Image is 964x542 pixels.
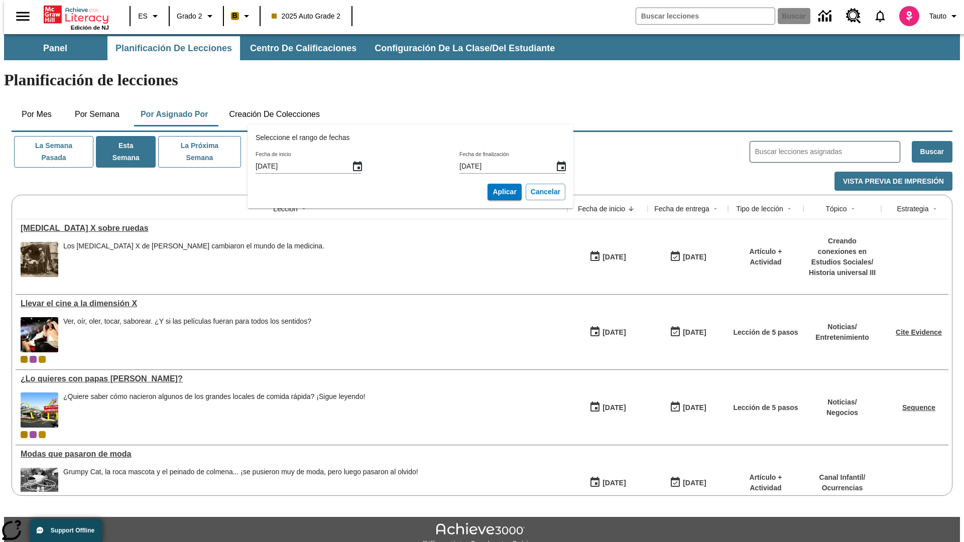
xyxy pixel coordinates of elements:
button: Planificación de lecciones [107,36,240,60]
h2: Seleccione el rango de fechas [256,132,565,143]
label: Fecha de inicio [256,151,291,158]
button: Support Offline [30,519,102,542]
button: Por semana [67,102,128,126]
div: [DATE] [602,477,626,489]
button: Abrir el menú lateral [8,2,38,31]
button: Esta semana [96,136,156,168]
button: Lenguaje: ES, Selecciona un idioma [134,7,166,25]
div: Fecha de inicio [578,204,625,214]
span: B [232,10,237,22]
p: Historia universal III [808,267,876,278]
button: La semana pasada [14,136,93,168]
button: Panel [5,36,105,60]
span: ¿Quiere saber cómo nacieron algunos de los grandes locales de comida rápida? ¡Sigue leyendo! [63,392,366,428]
a: Notificaciones [867,3,893,29]
label: Fecha de finalización [459,151,509,158]
button: 07/26/25: Primer día en que estuvo disponible la lección [586,398,629,417]
button: 06/30/26: Último día en que podrá accederse la lección [666,473,709,492]
div: [DATE] [602,326,626,339]
div: Los [MEDICAL_DATA] X de [PERSON_NAME] cambiaron el mundo de la medicina. [63,242,324,250]
div: [DATE] [683,326,706,339]
button: Fecha de inicio, Selecciona una fecha, agosto 17, 2025, Seleccionada [347,157,368,177]
div: [DATE] [683,251,706,263]
a: Centro de información [812,3,840,30]
a: Modas que pasaron de moda, Lecciones [21,450,562,459]
div: Estrategia [897,204,928,214]
p: Artículo + Actividad [733,472,798,493]
div: Ver, oír, oler, tocar, saborear. ¿Y si las películas fueran para todos los sentidos? [63,317,311,352]
button: 08/18/25: Primer día en que estuvo disponible la lección [586,323,629,342]
p: Creando conexiones en Estudios Sociales / [808,236,876,267]
div: New 2025 class [39,356,46,363]
div: Portada [44,4,109,31]
button: 08/20/25: Último día en que podrá accederse la lección [666,247,709,266]
button: Sort [783,203,795,215]
button: Centro de calificaciones [242,36,365,60]
a: Rayos X sobre ruedas, Lecciones [21,224,562,233]
div: Rayos X sobre ruedas [21,224,562,233]
span: Support Offline [51,527,94,534]
div: Tópico [825,204,847,214]
div: Lección [273,204,297,214]
button: Sort [298,203,310,215]
p: Noticias / [815,322,869,332]
span: ES [138,11,148,22]
img: Foto en blanco y negro de dos personas uniformadas colocando a un hombre en una máquina de rayos ... [21,242,58,277]
button: Escoja un nuevo avatar [893,3,925,29]
div: Clase actual [21,431,28,438]
button: 07/03/26: Último día en que podrá accederse la lección [666,398,709,417]
span: Tauto [929,11,946,22]
p: Lección de 5 pasos [733,402,798,413]
div: Grumpy Cat, la roca mascota y el peinado de colmena... ¡se pusieron muy de moda, pero luego pasar... [63,468,418,503]
div: New 2025 class [39,431,46,438]
div: OL 2025 Auto Grade 3 [30,431,37,438]
div: Subbarra de navegación [4,34,960,60]
img: Uno de los primeros locales de McDonald's, con el icónico letrero rojo y los arcos amarillos. [21,392,58,428]
a: Portada [44,5,109,25]
button: Buscar [912,141,952,163]
input: Buscar campo [636,8,775,24]
a: Llevar el cine a la dimensión X, Lecciones [21,299,562,308]
button: Creación de colecciones [221,102,328,126]
img: foto en blanco y negro de una chica haciendo girar unos hula-hulas en la década de 1950 [21,468,58,503]
div: ¿Quiere saber cómo nacieron algunos de los grandes locales de comida rápida? ¡Sigue leyendo! [63,392,366,401]
a: Centro de recursos, Se abrirá en una pestaña nueva. [840,3,867,30]
button: Boost El color de la clase es anaranjado claro. Cambiar el color de la clase. [227,7,257,25]
button: Fecha de finalización, Selecciona una fecha, agosto 23, 2025, Seleccionada [551,157,571,177]
button: Sort [625,203,637,215]
p: Negocios [826,408,858,418]
div: [DATE] [602,401,626,414]
div: [DATE] [683,401,706,414]
button: Sort [847,203,859,215]
button: Sort [709,203,721,215]
div: ¿Lo quieres con papas fritas? [21,374,562,383]
div: Subbarra de navegación [4,36,564,60]
span: Grado 2 [177,11,202,22]
div: Modas que pasaron de moda [21,450,562,459]
button: 08/24/25: Último día en que podrá accederse la lección [666,323,709,342]
a: Sequence [902,403,935,412]
div: Llevar el cine a la dimensión X [21,299,562,308]
div: [DATE] [683,477,706,489]
button: Sort [929,203,941,215]
h1: Planificación de lecciones [4,71,960,89]
p: Ocurrencias [819,483,866,493]
button: Configuración de la clase/del estudiante [367,36,563,60]
input: Buscar lecciones asignadas [755,145,900,159]
button: Aplicar [488,184,521,200]
img: avatar image [899,6,919,26]
button: Grado: Grado 2, Elige un grado [173,7,220,25]
a: Cite Evidence [896,328,942,336]
div: Grumpy Cat, la roca mascota y el peinado de colmena... ¡se pusieron muy de moda, pero luego pasar... [63,468,418,476]
div: Clase actual [21,356,28,363]
button: Por asignado por [133,102,216,126]
div: Fecha de entrega [654,204,709,214]
div: OL 2025 Auto Grade 3 [30,356,37,363]
p: Canal Infantil / [819,472,866,483]
div: Ver, oír, oler, tocar, saborear. ¿Y si las películas fueran para todos los sentidos? [63,317,311,326]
